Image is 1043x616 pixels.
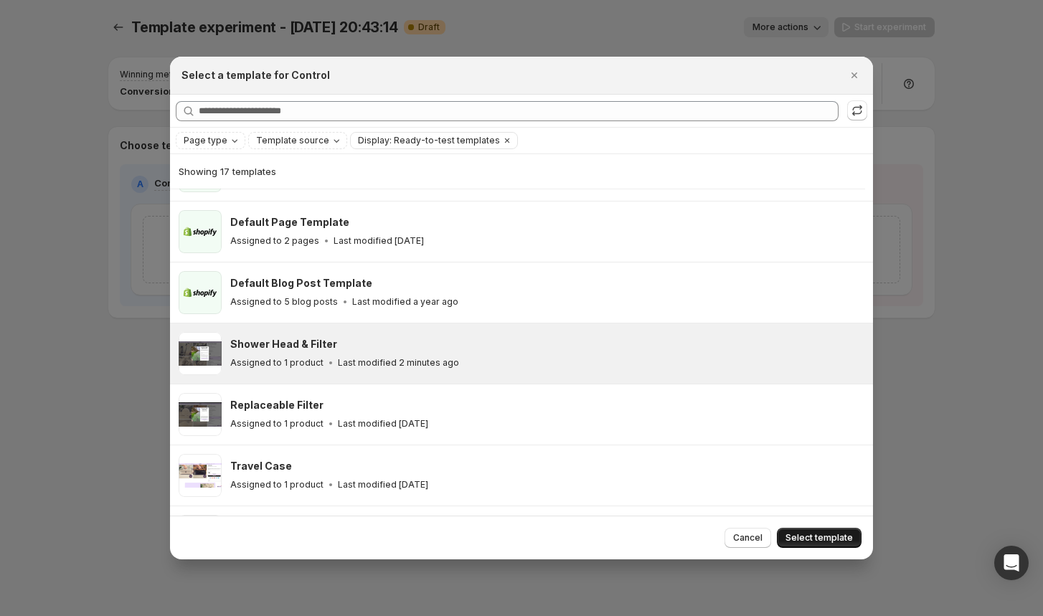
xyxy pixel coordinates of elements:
h3: Default Page Template [230,215,349,229]
button: Template source [249,133,346,148]
button: Clear [500,133,514,148]
button: Display: Ready-to-test templates [351,133,500,148]
span: Cancel [733,532,763,544]
p: Assigned to 5 blog posts [230,296,338,308]
button: Cancel [725,528,771,548]
p: Last modified [DATE] [338,418,428,430]
p: Last modified [DATE] [334,235,424,247]
span: Display: Ready-to-test templates [358,135,500,146]
span: Page type [184,135,227,146]
button: Select template [777,528,862,548]
p: Last modified a year ago [352,296,458,308]
p: Assigned to 1 product [230,418,324,430]
h3: Default Blog Post Template [230,276,372,290]
p: Assigned to 1 product [230,357,324,369]
h3: Travel Case [230,459,292,473]
button: Page type [176,133,245,148]
img: Default Blog Post Template [179,271,222,314]
h2: Select a template for Control [181,68,330,82]
h3: Replaceable Filter [230,398,324,412]
div: Open Intercom Messenger [994,546,1029,580]
p: Assigned to 2 pages [230,235,319,247]
img: Default Page Template [179,210,222,253]
p: Last modified [DATE] [338,479,428,491]
span: Select template [785,532,853,544]
p: Assigned to 1 product [230,479,324,491]
p: Last modified 2 minutes ago [338,357,459,369]
button: Close [844,65,864,85]
h3: Shower Head & Filter [230,337,337,351]
span: Template source [256,135,329,146]
span: Showing 17 templates [179,166,276,177]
